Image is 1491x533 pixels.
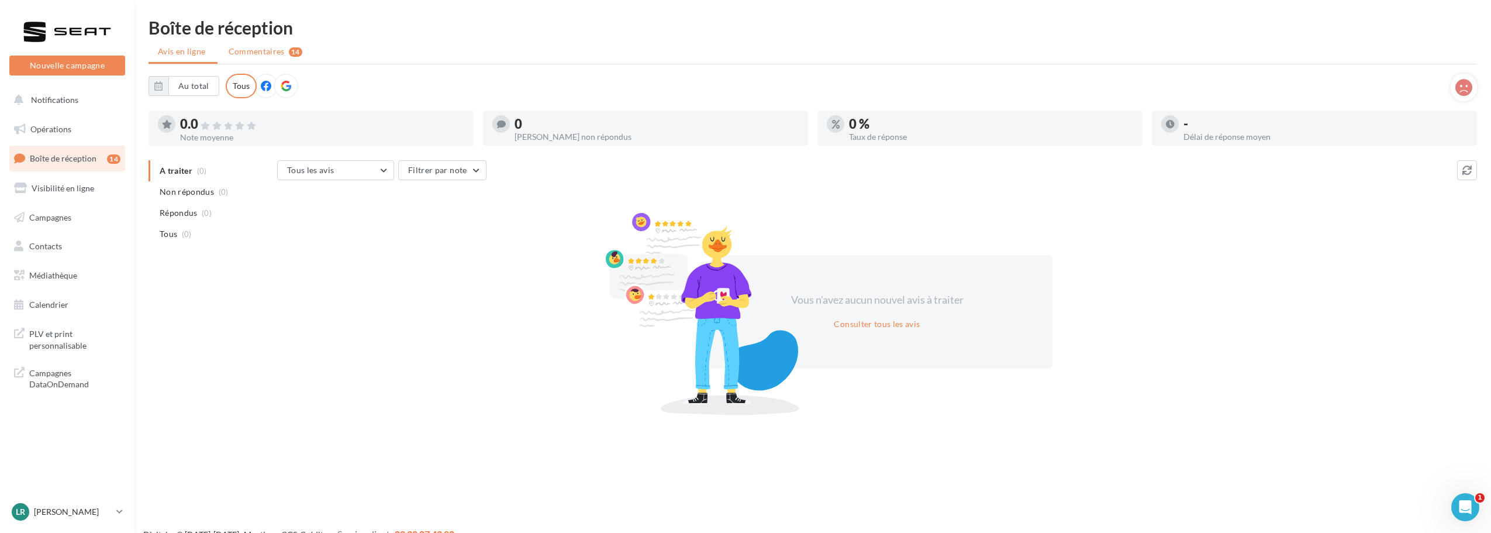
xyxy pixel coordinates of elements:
span: Commentaires [229,46,285,57]
div: 0.0 [180,118,464,131]
a: Médiathèque [7,263,127,288]
span: Notifications [31,95,78,105]
a: Campagnes [7,205,127,230]
button: Au total [149,76,219,96]
div: Note moyenne [180,133,464,142]
div: Boîte de réception [149,19,1477,36]
div: 14 [107,154,120,164]
a: Calendrier [7,293,127,317]
span: LR [16,506,25,518]
span: PLV et print personnalisable [29,326,120,351]
button: Nouvelle campagne [9,56,125,75]
div: Taux de réponse [849,133,1133,141]
div: Tous [226,74,257,98]
span: Campagnes [29,212,71,222]
a: Contacts [7,234,127,259]
button: Tous les avis [277,160,394,180]
span: 1 [1475,493,1485,503]
span: Boîte de réception [30,153,96,163]
div: 0 [515,118,799,130]
span: Opérations [30,124,71,134]
button: Consulter tous les avis [829,317,924,331]
p: [PERSON_NAME] [34,506,112,518]
a: Campagnes DataOnDemand [7,360,127,395]
div: Vous n'avez aucun nouvel avis à traiter [776,293,978,308]
span: (0) [182,229,192,239]
span: Tous les avis [287,165,334,175]
button: Au total [168,76,219,96]
a: Visibilité en ligne [7,176,127,201]
span: Campagnes DataOnDemand [29,365,120,390]
div: 14 [289,47,302,57]
span: Contacts [29,241,62,251]
button: Notifications [7,88,123,112]
span: Tous [160,228,177,240]
div: 0 % [849,118,1133,130]
span: Répondus [160,207,198,219]
button: Filtrer par note [398,160,486,180]
a: Boîte de réception14 [7,146,127,171]
span: (0) [202,208,212,218]
div: - [1183,118,1468,130]
div: Délai de réponse moyen [1183,133,1468,141]
a: LR [PERSON_NAME] [9,501,125,523]
a: Opérations [7,117,127,142]
span: (0) [219,187,229,197]
span: Non répondus [160,186,214,198]
span: Calendrier [29,300,68,310]
div: [PERSON_NAME] non répondus [515,133,799,141]
span: Médiathèque [29,270,77,280]
iframe: Intercom live chat [1451,493,1479,521]
span: Visibilité en ligne [32,183,94,193]
a: PLV et print personnalisable [7,321,127,356]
